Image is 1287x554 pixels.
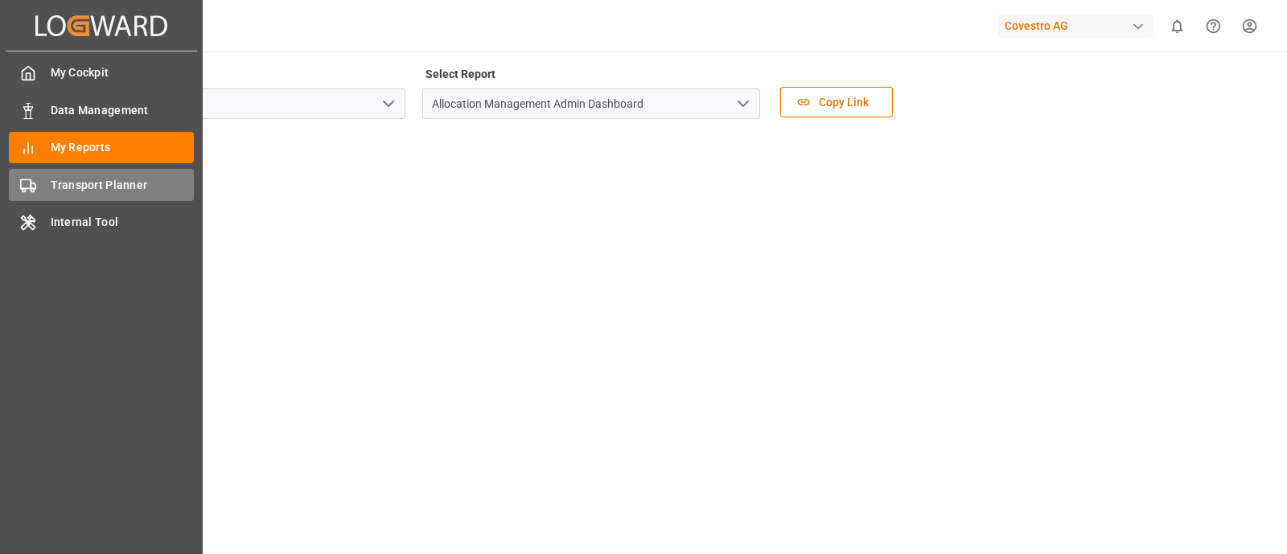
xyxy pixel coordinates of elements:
[9,57,194,88] a: My Cockpit
[51,102,195,119] span: Data Management
[422,63,498,85] label: Select Report
[780,87,893,117] button: Copy Link
[9,94,194,125] a: Data Management
[9,169,194,200] a: Transport Planner
[51,139,195,156] span: My Reports
[998,10,1159,41] button: Covestro AG
[422,88,760,119] input: Type to search/select
[51,64,195,81] span: My Cockpit
[68,88,405,119] input: Type to search/select
[811,94,877,111] span: Copy Link
[1159,8,1195,44] button: show 0 new notifications
[1195,8,1231,44] button: Help Center
[998,14,1153,38] div: Covestro AG
[730,92,755,117] button: open menu
[51,214,195,231] span: Internal Tool
[51,177,195,194] span: Transport Planner
[9,132,194,163] a: My Reports
[376,92,400,117] button: open menu
[9,207,194,238] a: Internal Tool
